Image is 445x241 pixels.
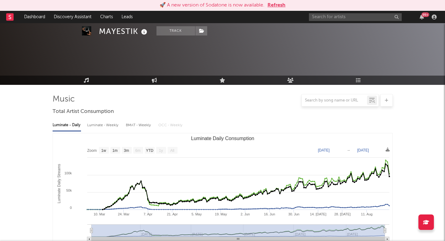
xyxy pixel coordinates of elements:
text: Zoom [87,148,97,153]
button: Refresh [267,2,285,9]
text: 1y [159,148,163,153]
text: 100k [64,171,72,175]
a: Dashboard [20,11,49,23]
div: 🚀 A new version of Sodatone is now available. [160,2,264,9]
text: All [170,148,174,153]
text: 10. Mar [93,212,105,216]
a: Leads [117,11,137,23]
text: 21. Apr [167,212,178,216]
div: BMAT - Weekly [126,120,152,131]
div: 99 + [421,12,429,17]
text: 28. [DATE] [334,212,350,216]
div: Luminate - Daily [53,120,81,131]
div: MAYESTIK [99,26,149,36]
a: Discovery Assistant [49,11,96,23]
text: YTD [146,148,153,153]
text: 1w [101,148,106,153]
text: 3m [124,148,129,153]
text: Luminate Daily Streams [57,164,61,203]
text: [DATE] [357,148,369,152]
text: 50k [66,189,72,192]
text: [DATE] [318,148,330,152]
text: 11. Aug [361,212,372,216]
a: Charts [96,11,117,23]
text: 2. Jun [240,212,250,216]
input: Search by song name or URL [302,98,367,103]
text: → [347,148,350,152]
text: 24. Mar [118,212,130,216]
text: Luminate Daily Consumption [191,136,254,141]
text: 6m [135,148,140,153]
text: 5. May [191,212,202,216]
div: Luminate - Weekly [87,120,120,131]
text: 0 [70,206,71,210]
text: 7. Apr [143,212,152,216]
button: 99+ [420,15,424,19]
button: Track [156,26,195,35]
text: 16. Jun [264,212,275,216]
text: 30. Jun [288,212,299,216]
text: 14. [DATE] [310,212,326,216]
span: Total Artist Consumption [53,108,114,115]
input: Search for artists [309,13,402,21]
text: 19. May [215,212,227,216]
text: 1m [112,148,118,153]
